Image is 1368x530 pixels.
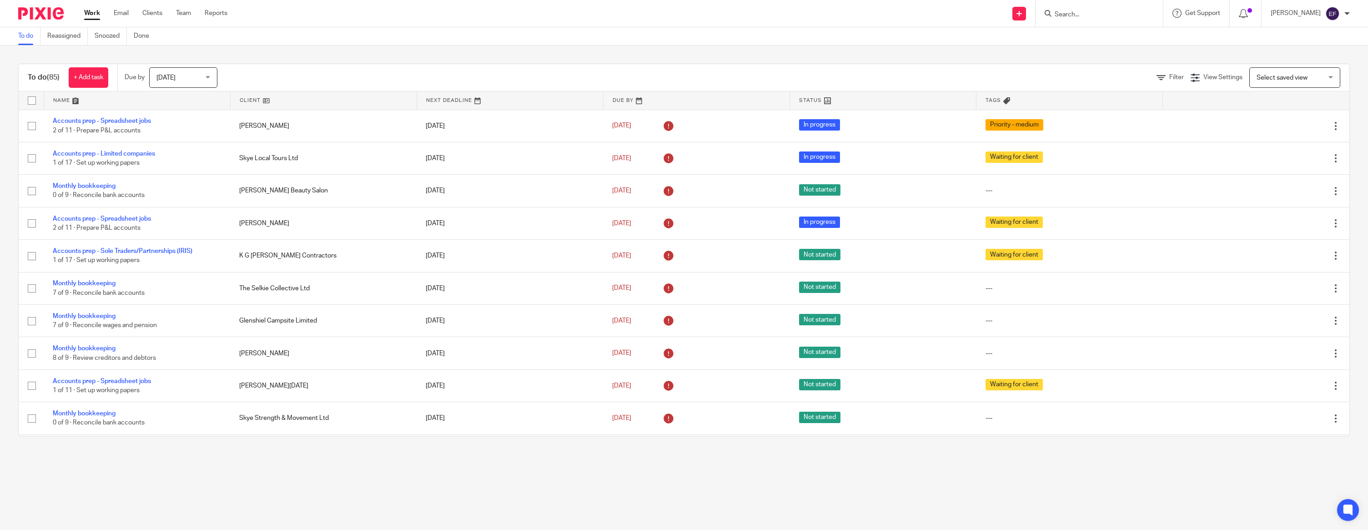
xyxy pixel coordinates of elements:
[53,248,192,254] a: Accounts prep - Sole Traders/Partnerships (IRIS)
[417,175,603,207] td: [DATE]
[53,410,116,417] a: Monthly bookkeeping
[417,305,603,337] td: [DATE]
[417,337,603,369] td: [DATE]
[142,9,162,18] a: Clients
[612,350,631,356] span: [DATE]
[986,284,1154,293] div: ---
[417,369,603,402] td: [DATE]
[230,110,417,142] td: [PERSON_NAME]
[53,322,157,328] span: 7 of 9 · Reconcile wages and pension
[230,369,417,402] td: [PERSON_NAME][DATE]
[1257,75,1308,81] span: Select saved view
[53,420,145,426] span: 0 of 9 · Reconcile bank accounts
[1185,10,1220,16] span: Get Support
[53,160,140,166] span: 1 of 17 · Set up working papers
[417,207,603,239] td: [DATE]
[53,118,151,124] a: Accounts prep - Spreadsheet jobs
[612,285,631,292] span: [DATE]
[799,347,840,358] span: Not started
[1169,74,1184,81] span: Filter
[612,415,631,421] span: [DATE]
[230,337,417,369] td: [PERSON_NAME]
[417,142,603,174] td: [DATE]
[986,379,1043,390] span: Waiting for client
[84,9,100,18] a: Work
[69,67,108,88] a: + Add task
[230,175,417,207] td: [PERSON_NAME] Beauty Salon
[176,9,191,18] a: Team
[986,119,1043,131] span: Priority - medium
[612,220,631,227] span: [DATE]
[612,383,631,389] span: [DATE]
[417,272,603,304] td: [DATE]
[230,402,417,434] td: Skye Strength & Movement Ltd
[18,7,64,20] img: Pixie
[612,318,631,324] span: [DATE]
[986,249,1043,260] span: Waiting for client
[53,378,151,384] a: Accounts prep - Spreadsheet jobs
[986,349,1154,358] div: ---
[47,27,88,45] a: Reassigned
[230,434,417,467] td: Bodyfit Training Studio Ltd
[53,127,141,134] span: 2 of 11 · Prepare P&L accounts
[47,74,60,81] span: (85)
[53,151,155,157] a: Accounts prep - Limited companies
[799,249,840,260] span: Not started
[1203,74,1242,81] span: View Settings
[53,355,156,361] span: 8 of 9 · Review creditors and debtors
[799,184,840,196] span: Not started
[612,155,631,162] span: [DATE]
[230,207,417,239] td: [PERSON_NAME]
[205,9,227,18] a: Reports
[986,217,1043,228] span: Waiting for client
[799,282,840,293] span: Not started
[612,123,631,129] span: [DATE]
[1325,6,1340,21] img: svg%3E
[417,434,603,467] td: [DATE]
[53,313,116,319] a: Monthly bookkeeping
[53,216,151,222] a: Accounts prep - Spreadsheet jobs
[53,280,116,287] a: Monthly bookkeeping
[986,98,1001,103] span: Tags
[125,73,145,82] p: Due by
[230,240,417,272] td: K G [PERSON_NAME] Contractors
[53,345,116,352] a: Monthly bookkeeping
[799,314,840,325] span: Not started
[95,27,127,45] a: Snoozed
[230,305,417,337] td: Glenshiel Campsite Limited
[230,272,417,304] td: The Selkie Collective Ltd
[1271,9,1321,18] p: [PERSON_NAME]
[134,27,156,45] a: Done
[1054,11,1136,19] input: Search
[18,27,40,45] a: To do
[114,9,129,18] a: Email
[53,257,140,264] span: 1 of 17 · Set up working papers
[53,225,141,231] span: 2 of 11 · Prepare P&L accounts
[417,402,603,434] td: [DATE]
[53,387,140,394] span: 1 of 11 · Set up working papers
[799,217,840,228] span: In progress
[53,192,145,199] span: 0 of 9 · Reconcile bank accounts
[612,252,631,259] span: [DATE]
[799,412,840,423] span: Not started
[53,183,116,189] a: Monthly bookkeeping
[986,186,1154,195] div: ---
[986,316,1154,325] div: ---
[53,290,145,296] span: 7 of 9 · Reconcile bank accounts
[417,240,603,272] td: [DATE]
[986,151,1043,163] span: Waiting for client
[230,142,417,174] td: Skye Local Tours Ltd
[417,110,603,142] td: [DATE]
[612,187,631,194] span: [DATE]
[799,119,840,131] span: In progress
[799,151,840,163] span: In progress
[986,414,1154,423] div: ---
[799,379,840,390] span: Not started
[28,73,60,82] h1: To do
[156,75,176,81] span: [DATE]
